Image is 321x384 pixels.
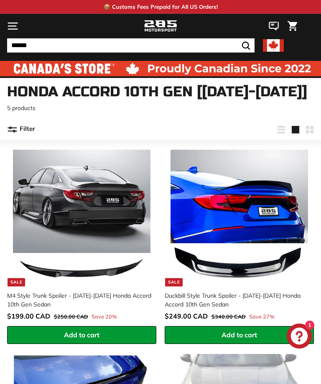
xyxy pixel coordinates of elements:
span: $250.00 CAD [54,313,88,320]
a: Sale Duckbill Style Trunk Spoiler - [DATE]-[DATE] Honda Accord 10th Gen Sedan Save 27% [165,144,314,326]
input: Search [7,38,255,53]
span: $199.00 CAD [7,312,50,320]
span: Add to cart [222,331,257,339]
button: Add to cart [165,326,314,344]
span: $340.00 CAD [211,313,246,320]
p: 📦 Customs Fees Prepaid for All US Orders! [104,3,218,11]
span: $249.00 CAD [165,312,208,320]
div: Duckbill Style Trunk Spoiler - [DATE]-[DATE] Honda Accord 10th Gen Sedan [165,291,309,309]
p: 5 products [7,104,314,113]
h1: Honda Accord 10th Gen [[DATE]-[DATE]] [7,84,314,100]
span: Save 27% [249,313,275,321]
button: Add to cart [7,326,156,344]
button: Filter [7,119,35,139]
a: Sale M4 Style Trunk Spoiler - [DATE]-[DATE] Honda Accord 10th Gen Sedan Save 20% [7,144,156,326]
div: Sale [165,278,183,286]
span: Add to cart [64,331,99,339]
img: Logo_285_Motorsport_areodynamics_components [144,19,177,33]
div: M4 Style Trunk Spoiler - [DATE]-[DATE] Honda Accord 10th Gen Sedan [7,291,151,309]
span: Save 20% [92,313,117,321]
inbox-online-store-chat: Shopify online store chat [284,324,314,351]
a: Cart [283,14,301,38]
div: Sale [8,278,25,286]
